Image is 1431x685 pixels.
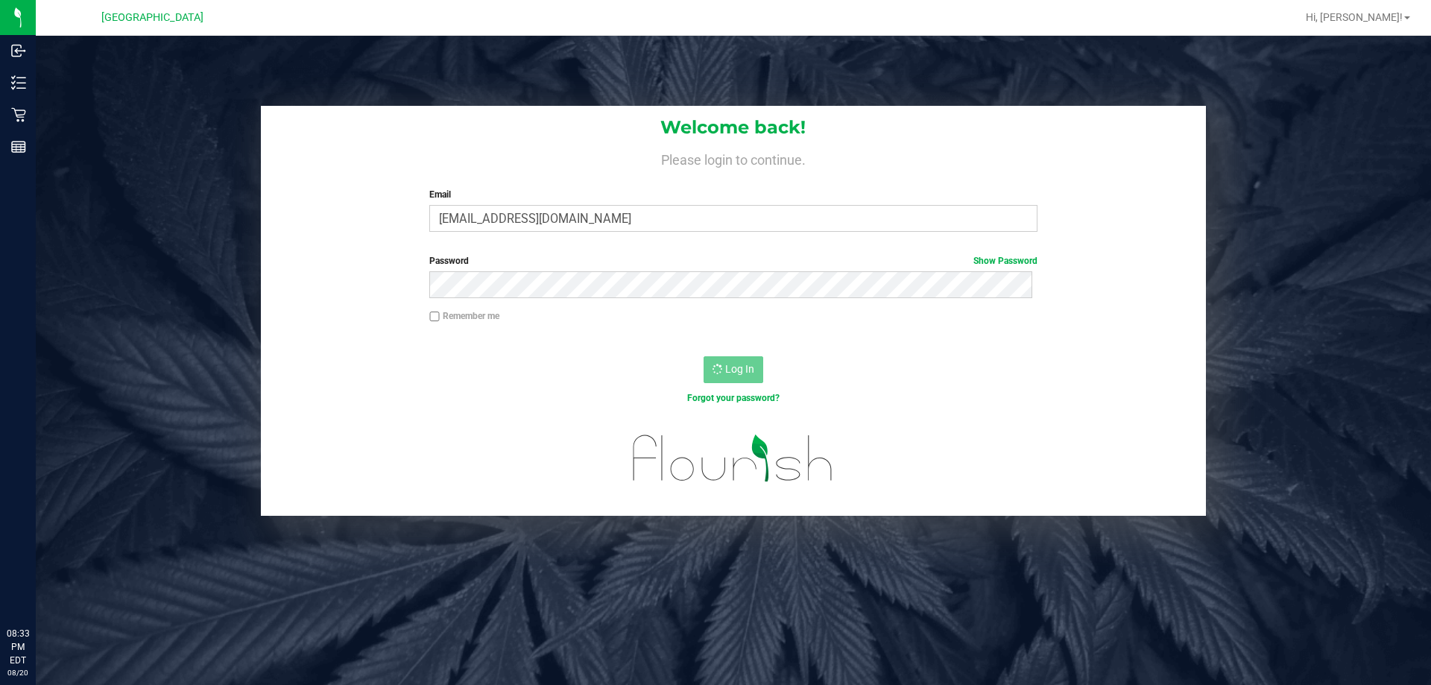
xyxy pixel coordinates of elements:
[687,393,780,403] a: Forgot your password?
[11,107,26,122] inline-svg: Retail
[429,312,440,322] input: Remember me
[7,627,29,667] p: 08:33 PM EDT
[429,188,1037,201] label: Email
[101,11,203,24] span: [GEOGRAPHIC_DATA]
[261,149,1206,167] h4: Please login to continue.
[261,118,1206,137] h1: Welcome back!
[11,43,26,58] inline-svg: Inbound
[615,420,851,496] img: flourish_logo.svg
[704,356,763,383] button: Log In
[1306,11,1403,23] span: Hi, [PERSON_NAME]!
[11,139,26,154] inline-svg: Reports
[725,363,754,375] span: Log In
[429,256,469,266] span: Password
[429,309,499,323] label: Remember me
[7,667,29,678] p: 08/20
[973,256,1037,266] a: Show Password
[11,75,26,90] inline-svg: Inventory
